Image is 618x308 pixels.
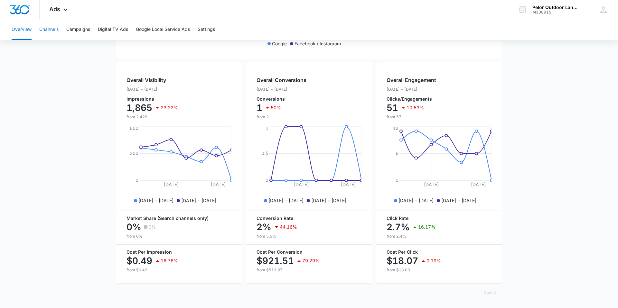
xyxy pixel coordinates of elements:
[311,197,346,204] p: [DATE] - [DATE]
[126,216,231,221] p: Market Share (Search channels only)
[302,258,320,263] p: 79.29%
[295,40,341,47] p: Facebook / Instagram
[341,182,356,187] tspan: [DATE]
[126,267,231,273] p: from $0.42
[211,182,226,187] tspan: [DATE]
[257,256,294,266] p: $921.51
[126,114,178,120] p: from 2,429
[126,256,152,266] p: $0.49
[387,216,492,221] p: Click Rate
[138,197,173,204] p: [DATE] - [DATE]
[271,105,281,110] p: 50%
[396,177,398,183] tspan: 0
[387,103,398,113] p: 51
[280,225,297,229] p: 44.16%
[66,19,90,40] button: Campaigns
[257,97,306,101] p: Conversions
[257,114,306,120] p: from 2
[181,197,216,204] p: [DATE] - [DATE]
[257,103,262,113] p: 1
[387,76,436,84] h2: Overall Engagement
[257,233,361,239] p: from 3.5%
[130,150,138,156] tspan: 300
[257,86,306,92] p: [DATE] - [DATE]
[396,150,398,156] tspan: 6
[98,19,128,40] button: Digital TV Ads
[387,114,436,120] p: from 57
[387,267,492,273] p: from $18.03
[387,250,492,254] p: Cost Per Click
[49,6,60,13] span: Ads
[257,76,306,84] h2: Overall Conversions
[148,225,156,229] p: 0%
[164,182,179,187] tspan: [DATE]
[39,19,59,40] button: Channels
[294,182,309,187] tspan: [DATE]
[387,86,436,92] p: [DATE] - [DATE]
[257,222,271,232] p: 2%
[126,250,231,254] p: Cost Per Impression
[126,222,141,232] p: 0%
[161,105,178,110] p: 23.22%
[441,197,476,204] p: [DATE] - [DATE]
[387,233,492,239] p: from 2.4%
[12,19,32,40] button: Overview
[130,125,138,131] tspan: 600
[126,233,231,239] p: from 0%
[387,222,410,232] p: 2.7%
[257,267,361,273] p: from $513.97
[532,5,579,10] div: account name
[393,125,398,131] tspan: 12
[198,19,215,40] button: Settings
[126,76,178,84] h2: Overall Visibility
[268,197,304,204] p: [DATE] - [DATE]
[387,256,418,266] p: $18.07
[126,103,152,113] p: 1,865
[532,10,579,14] div: account id
[161,258,178,263] p: 16.76%
[126,86,178,92] p: [DATE] - [DATE]
[257,216,361,221] p: Conversion Rate
[398,197,434,204] p: [DATE] - [DATE]
[478,285,502,300] button: Spend
[266,177,268,183] tspan: 0
[126,97,178,101] p: Impressions
[272,40,287,47] p: Google
[471,182,486,187] tspan: [DATE]
[266,125,268,131] tspan: 1
[387,97,436,101] p: Clicks/Engagements
[418,225,435,229] p: 16.17%
[261,150,268,156] tspan: 0.5
[424,182,439,187] tspan: [DATE]
[426,258,441,263] p: 0.19%
[136,177,138,183] tspan: 0
[407,105,424,110] p: 10.53%
[257,250,361,254] p: Cost Per Conversion
[136,19,190,40] button: Google Local Service Ads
